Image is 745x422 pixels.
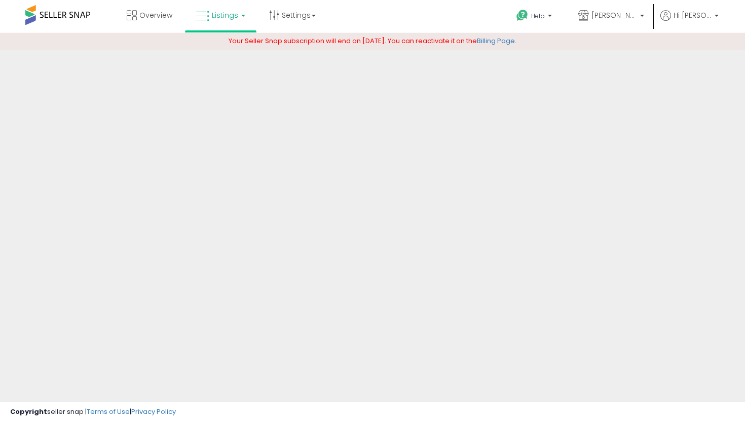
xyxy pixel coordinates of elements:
[229,36,516,46] span: Your Seller Snap subscription will end on [DATE]. You can reactivate it on the .
[10,407,176,417] div: seller snap | |
[660,10,719,33] a: Hi [PERSON_NAME]
[87,407,130,416] a: Terms of Use
[139,10,172,20] span: Overview
[131,407,176,416] a: Privacy Policy
[531,12,545,20] span: Help
[212,10,238,20] span: Listings
[477,36,515,46] a: Billing Page
[10,407,47,416] strong: Copyright
[674,10,712,20] span: Hi [PERSON_NAME]
[591,10,637,20] span: [PERSON_NAME] & Company
[516,9,529,22] i: Get Help
[508,2,562,33] a: Help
